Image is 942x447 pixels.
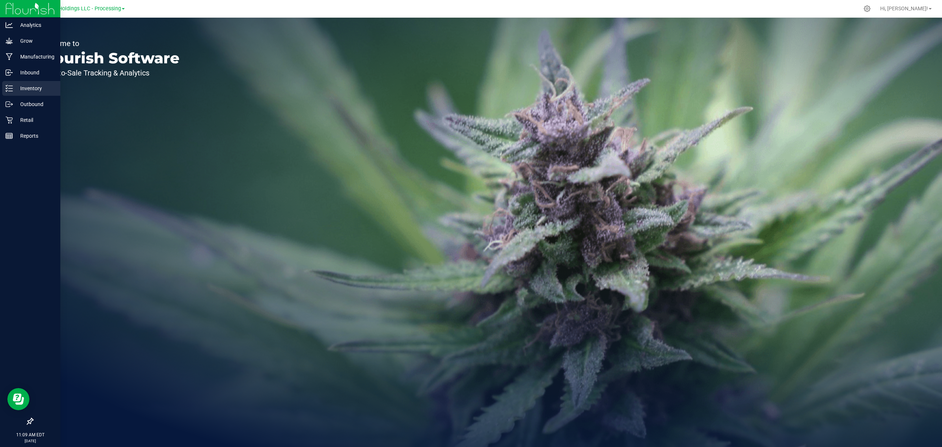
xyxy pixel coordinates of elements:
[3,438,57,444] p: [DATE]
[7,388,29,410] iframe: Resource center
[6,21,13,29] inline-svg: Analytics
[40,69,180,77] p: Seed-to-Sale Tracking & Analytics
[6,53,13,60] inline-svg: Manufacturing
[6,37,13,45] inline-svg: Grow
[863,5,872,12] div: Manage settings
[6,132,13,140] inline-svg: Reports
[6,69,13,76] inline-svg: Inbound
[6,85,13,92] inline-svg: Inventory
[40,40,180,47] p: Welcome to
[13,116,57,124] p: Retail
[13,84,57,93] p: Inventory
[13,100,57,109] p: Outbound
[880,6,928,11] span: Hi, [PERSON_NAME]!
[13,52,57,61] p: Manufacturing
[40,51,180,66] p: Flourish Software
[13,21,57,29] p: Analytics
[13,131,57,140] p: Reports
[13,36,57,45] p: Grow
[13,68,57,77] p: Inbound
[6,101,13,108] inline-svg: Outbound
[3,432,57,438] p: 11:09 AM EDT
[25,6,121,12] span: Riviera Creek Holdings LLC - Processing
[6,116,13,124] inline-svg: Retail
